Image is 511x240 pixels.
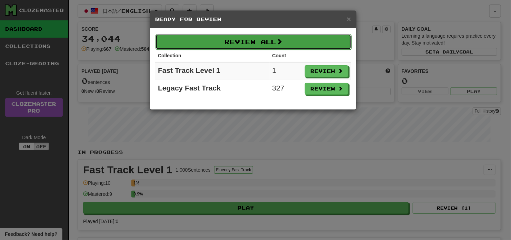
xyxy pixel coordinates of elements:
span: × [347,15,351,23]
td: Fast Track Level 1 [155,62,270,80]
button: Review All [156,34,351,50]
button: Close [347,15,351,22]
button: Review [305,65,348,77]
td: 1 [270,62,302,80]
td: 327 [270,80,302,98]
th: Collection [155,49,270,62]
h5: Ready for Review [155,16,351,23]
td: Legacy Fast Track [155,80,270,98]
button: Review [305,83,348,95]
th: Count [270,49,302,62]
